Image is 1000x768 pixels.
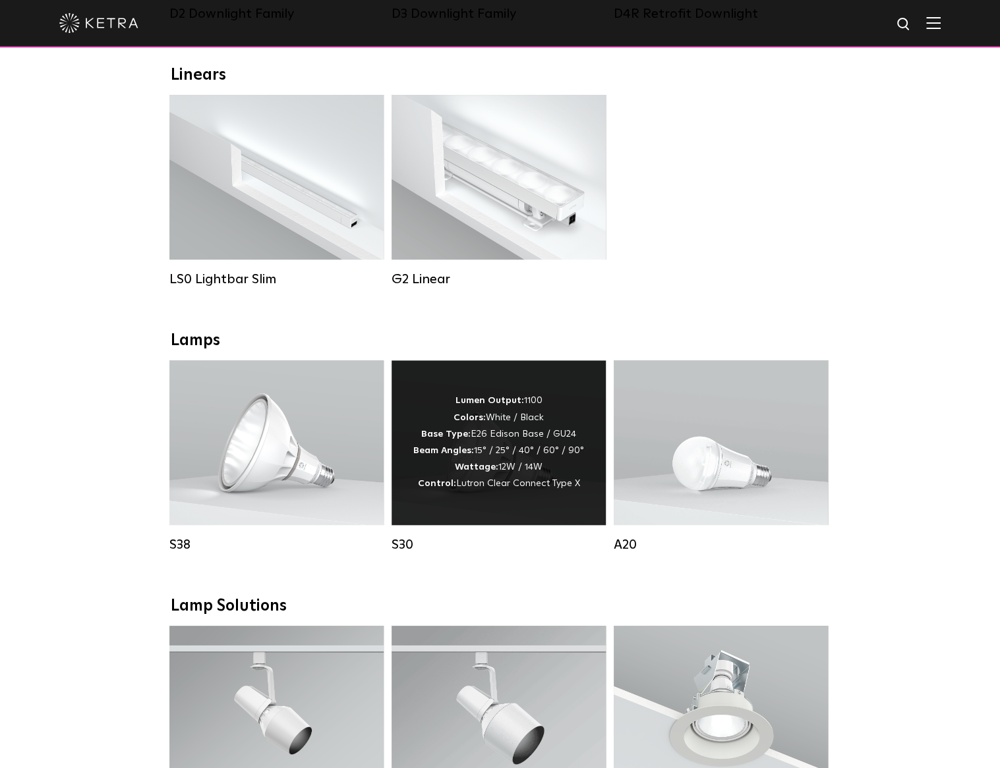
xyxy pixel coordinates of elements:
[392,537,606,553] div: S30
[456,479,580,488] span: Lutron Clear Connect Type X
[421,429,471,439] strong: Base Type:
[169,95,384,287] a: LS0 Lightbar Slim Lumen Output:200 / 350Colors:White / BlackControl:X96 Controller
[169,360,384,553] a: S38 Lumen Output:1100Colors:White / BlackBase Type:E26 Edison Base / GU24Beam Angles:10° / 25° / ...
[614,360,828,553] a: A20 Lumen Output:600 / 800Colors:White / BlackBase Type:E26 Edison Base / GU24Beam Angles:Omni-Di...
[171,66,830,85] div: Linears
[413,446,474,455] strong: Beam Angles:
[171,331,830,350] div: Lamps
[455,462,498,472] strong: Wattage:
[418,479,456,488] strong: Control:
[456,396,524,405] strong: Lumen Output:
[896,16,912,33] img: search icon
[169,537,384,553] div: S38
[392,271,606,287] div: G2 Linear
[614,537,828,553] div: A20
[392,360,606,553] a: S30 Lumen Output:1100Colors:White / BlackBase Type:E26 Edison Base / GU24Beam Angles:15° / 25° / ...
[171,597,830,616] div: Lamp Solutions
[59,13,138,33] img: ketra-logo-2019-white
[454,413,486,422] strong: Colors:
[413,393,584,492] div: 1100 White / Black E26 Edison Base / GU24 15° / 25° / 40° / 60° / 90° 12W / 14W
[392,95,606,287] a: G2 Linear Lumen Output:400 / 700 / 1000Colors:WhiteBeam Angles:Flood / [GEOGRAPHIC_DATA] / Narrow...
[926,16,941,29] img: Hamburger%20Nav.svg
[169,271,384,287] div: LS0 Lightbar Slim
